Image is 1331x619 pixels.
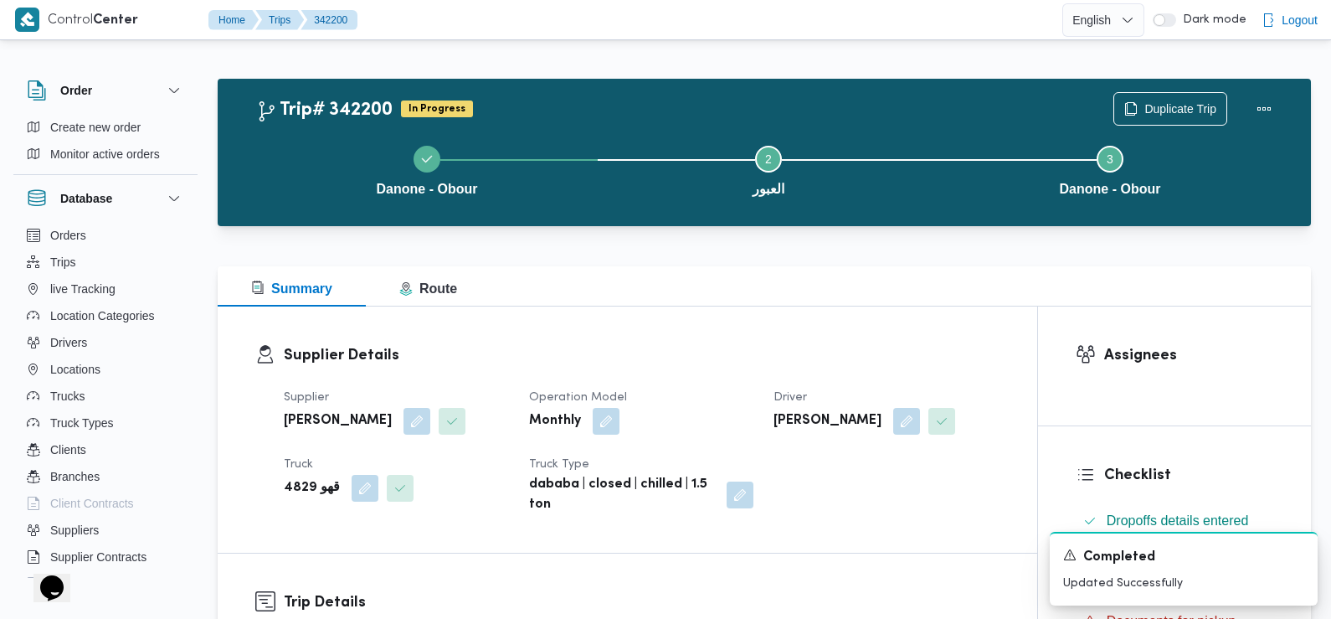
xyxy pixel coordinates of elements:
[20,222,191,249] button: Orders
[284,591,1000,614] h3: Trip Details
[1176,13,1246,27] span: Dark mode
[50,252,76,272] span: Trips
[301,10,357,30] button: 342200
[1107,511,1249,531] span: Dropoffs details entered
[1063,575,1304,592] p: Updated Successfully
[939,126,1281,213] button: Danone - Obour
[284,459,313,470] span: Truck
[284,478,340,498] b: 4829 قهو
[20,383,191,410] button: Trucks
[1104,464,1273,487] h3: Checklist
[15,8,39,32] img: X8yXhbKr1z7QwAAAABJRU5ErkJggg==
[1063,547,1304,568] div: Notification
[1255,3,1324,37] button: Logout
[256,126,598,213] button: Danone - Obour
[208,10,259,30] button: Home
[773,411,881,431] b: [PERSON_NAME]
[529,411,581,431] b: Monthly
[1282,10,1318,30] span: Logout
[50,333,87,353] span: Drivers
[50,117,141,137] span: Create new order
[50,440,86,460] span: Clients
[401,101,473,117] span: In Progress
[50,467,100,487] span: Branches
[377,179,478,199] span: Danone - Obour
[13,114,198,174] div: Order
[27,80,184,101] button: Order
[50,225,86,245] span: Orders
[765,152,772,166] span: 2
[20,356,191,383] button: Locations
[20,570,191,597] button: Devices
[529,475,716,515] b: dababa | closed | chilled | 1.5 ton
[20,302,191,329] button: Location Categories
[50,413,113,433] span: Truck Types
[50,359,100,379] span: Locations
[20,490,191,517] button: Client Contracts
[255,10,304,30] button: Trips
[284,411,392,431] b: [PERSON_NAME]
[20,436,191,463] button: Clients
[20,114,191,141] button: Create new order
[60,188,112,209] h3: Database
[1107,513,1249,528] span: Dropoffs details entered
[20,410,191,436] button: Truck Types
[1144,99,1216,119] span: Duplicate Trip
[409,104,465,114] b: In Progress
[1113,92,1227,126] button: Duplicate Trip
[20,517,191,544] button: Suppliers
[1060,179,1161,199] span: Danone - Obour
[50,547,146,567] span: Supplier Contracts
[753,179,784,199] span: العبور
[20,544,191,570] button: Supplier Contracts
[284,344,1000,367] h3: Supplier Details
[20,329,191,356] button: Drivers
[284,392,329,403] span: Supplier
[50,144,160,164] span: Monitor active orders
[17,552,70,602] iframe: chat widget
[50,574,92,594] span: Devices
[1104,344,1273,367] h3: Assignees
[50,520,99,540] span: Suppliers
[20,276,191,302] button: live Tracking
[773,392,807,403] span: Driver
[420,152,434,166] svg: Step 1 is complete
[50,279,116,299] span: live Tracking
[1083,548,1155,568] span: Completed
[20,463,191,490] button: Branches
[27,188,184,209] button: Database
[93,14,138,27] b: Center
[1077,508,1273,534] button: Dropoffs details entered
[20,141,191,168] button: Monitor active orders
[50,493,134,513] span: Client Contracts
[598,126,939,213] button: العبور
[13,222,198,585] div: Database
[60,80,92,101] h3: Order
[1247,92,1281,126] button: Actions
[529,459,589,470] span: Truck Type
[529,392,627,403] span: Operation Model
[256,100,393,121] h2: Trip# 342200
[20,249,191,276] button: Trips
[251,281,332,296] span: Summary
[399,281,457,296] span: Route
[1107,152,1113,166] span: 3
[50,306,155,326] span: Location Categories
[50,386,85,406] span: Trucks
